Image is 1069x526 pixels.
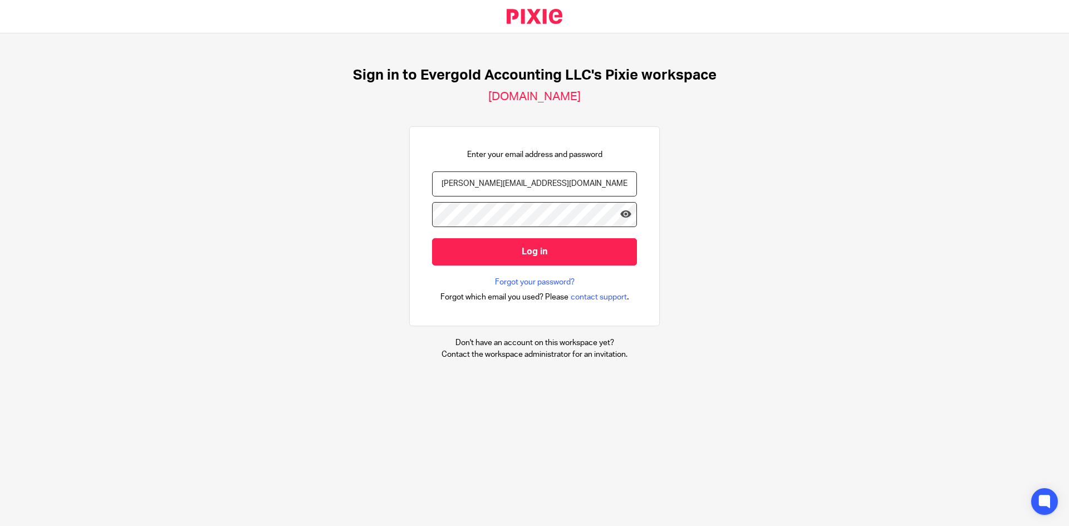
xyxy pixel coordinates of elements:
h1: Sign in to Evergold Accounting LLC's Pixie workspace [353,67,717,84]
p: Enter your email address and password [467,149,602,160]
input: name@example.com [432,171,637,196]
span: contact support [571,292,627,303]
span: Forgot which email you used? Please [440,292,568,303]
p: Don't have an account on this workspace yet? [442,337,627,348]
div: . [440,291,629,303]
input: Log in [432,238,637,266]
p: Contact the workspace administrator for an invitation. [442,349,627,360]
a: Forgot your password? [495,277,575,288]
h2: [DOMAIN_NAME] [488,90,581,104]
